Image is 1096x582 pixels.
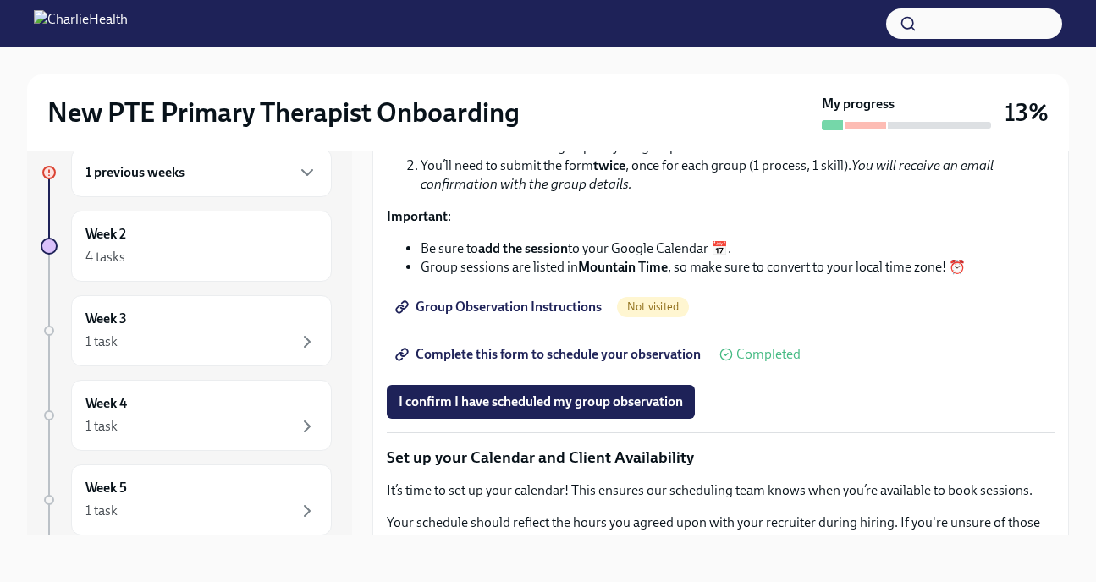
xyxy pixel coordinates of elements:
p: It’s time to set up your calendar! This ensures our scheduling team knows when you’re available t... [387,481,1055,500]
a: Week 41 task [41,380,332,451]
p: Your schedule should reflect the hours you agreed upon with your recruiter during hiring. If you'... [387,513,1055,551]
a: Week 24 tasks [41,211,332,282]
span: Completed [736,348,801,361]
strong: My progress [822,95,895,113]
div: 1 task [85,332,118,351]
span: Not visited [617,300,689,313]
p: : [387,207,1055,226]
div: 1 task [85,417,118,436]
span: Group Observation Instructions [399,299,602,316]
em: You will receive an email confirmation with the group details. [421,157,994,192]
div: 1 task [85,502,118,520]
p: Set up your Calendar and Client Availability [387,447,1055,469]
strong: Mountain Time [578,259,668,275]
li: You’ll need to submit the form , once for each group (1 process, 1 skill). [421,156,1055,194]
li: Group sessions are listed in , so make sure to convert to your local time zone! ⏰ [421,258,1055,277]
button: I confirm I have scheduled my group observation [387,385,695,419]
span: Complete this form to schedule your observation [399,346,701,363]
div: 4 tasks [85,248,125,266]
a: Group Observation Instructions [387,290,614,324]
h6: Week 4 [85,394,127,413]
li: Be sure to to your Google Calendar 📅. [421,239,1055,258]
a: Week 51 task [41,464,332,535]
h6: Week 5 [85,479,127,497]
strong: add the session [478,240,568,256]
span: I confirm I have scheduled my group observation [399,393,683,410]
h6: Week 3 [85,310,127,328]
strong: twice [593,157,625,173]
strong: Important [387,208,448,224]
a: Complete this form to schedule your observation [387,338,713,371]
h6: 1 previous weeks [85,163,185,182]
img: CharlieHealth [34,10,128,37]
h6: Week 2 [85,225,126,244]
h2: New PTE Primary Therapist Onboarding [47,96,520,129]
div: 1 previous weeks [71,148,332,197]
h3: 13% [1005,97,1049,128]
a: Week 31 task [41,295,332,366]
